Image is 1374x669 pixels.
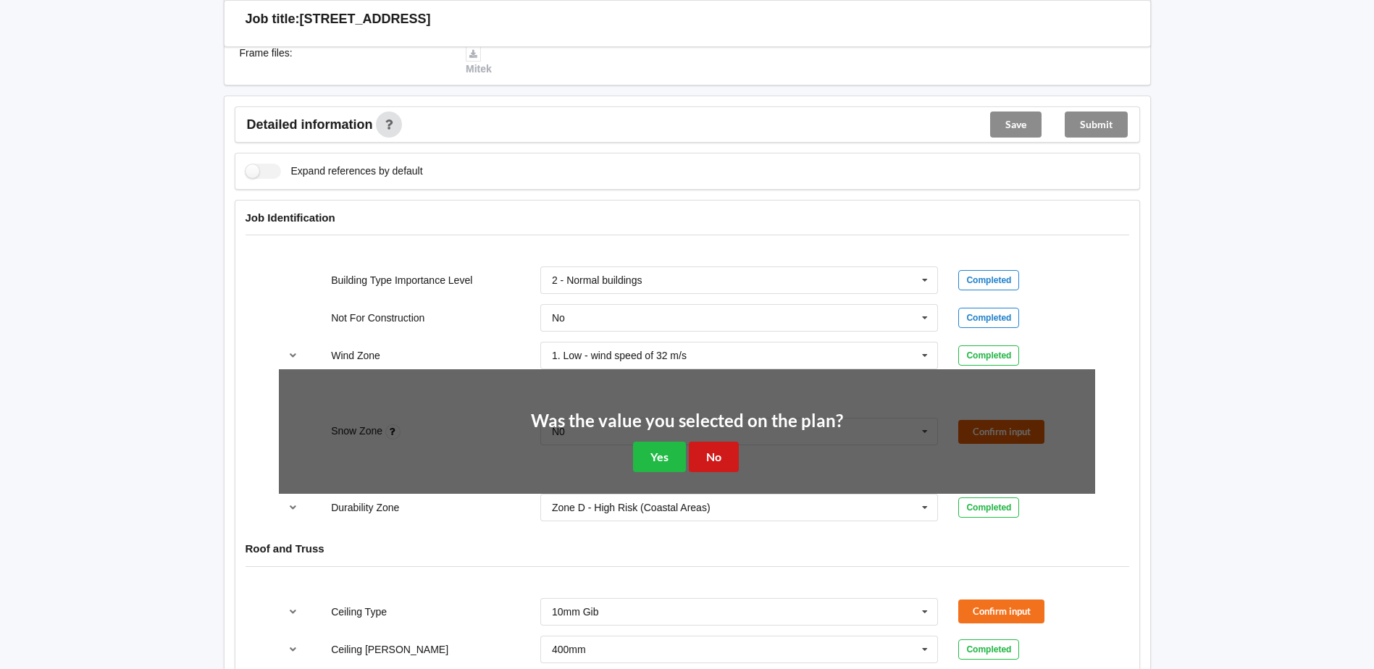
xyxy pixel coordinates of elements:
button: reference-toggle [279,599,307,625]
div: 2 - Normal buildings [552,275,642,285]
div: Frame files : [230,46,456,76]
label: Building Type Importance Level [331,274,472,286]
div: 400mm [552,644,586,655]
div: 1. Low - wind speed of 32 m/s [552,350,687,361]
div: Completed [958,345,1019,366]
div: Zone D - High Risk (Coastal Areas) [552,502,711,513]
div: Completed [958,639,1019,660]
h4: Roof and Truss [246,542,1129,555]
button: Yes [633,442,686,471]
h3: Job title: [246,11,300,28]
h3: [STREET_ADDRESS] [300,11,431,28]
button: reference-toggle [279,495,307,521]
div: Completed [958,497,1019,518]
div: No [552,313,565,323]
div: Completed [958,308,1019,328]
label: Expand references by default [246,164,423,179]
button: reference-toggle [279,342,307,369]
button: reference-toggle [279,636,307,662]
label: Not For Construction [331,312,424,324]
button: No [689,442,739,471]
label: Ceiling Type [331,606,387,618]
a: Mitek [466,47,492,75]
div: Completed [958,270,1019,290]
label: Wind Zone [331,350,380,361]
div: 10mm Gib [552,607,599,617]
span: Detailed information [247,118,373,131]
button: Confirm input [958,599,1044,623]
label: Ceiling [PERSON_NAME] [331,644,448,655]
h4: Job Identification [246,211,1129,224]
h2: Was the value you selected on the plan? [531,410,843,432]
label: Durability Zone [331,502,399,513]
